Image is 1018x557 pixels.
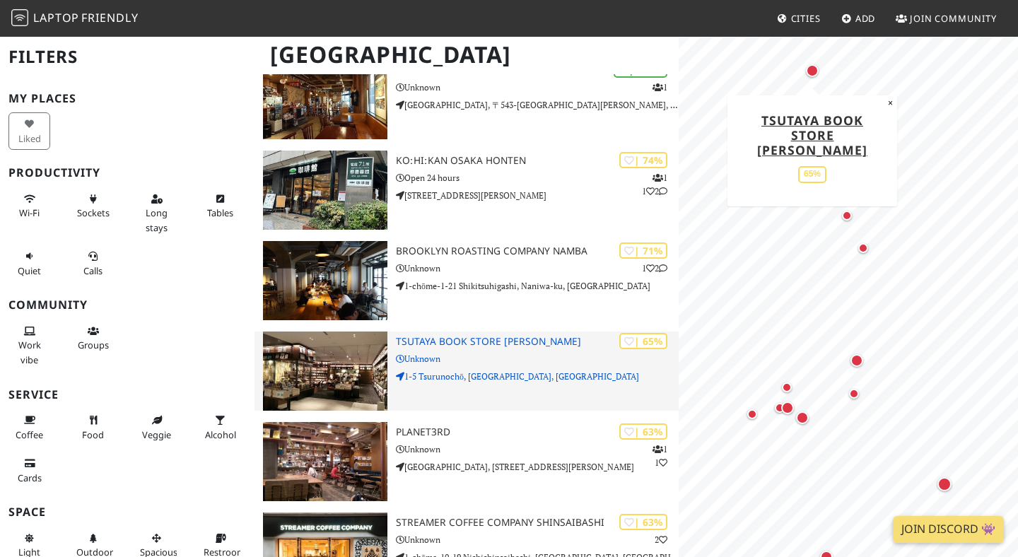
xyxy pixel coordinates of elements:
a: TSUTAYA BOOK STORE 梅田MeRISE | 65% TSUTAYA BOOK STORE [PERSON_NAME] Unknown 1-5 Tsurunochō, [GEOGR... [255,332,679,411]
span: People working [18,339,41,365]
span: Cities [791,12,821,25]
button: Work vibe [8,319,50,371]
span: Credit cards [18,471,42,484]
div: Map marker [771,399,788,416]
button: Close popup [884,95,897,111]
div: Map marker [803,61,821,80]
div: | 71% [619,242,667,259]
h3: My Places [8,92,246,105]
h1: [GEOGRAPHIC_DATA] [259,35,676,74]
h2: Filters [8,35,246,78]
div: Map marker [838,207,855,224]
p: 1-5 Tsurunochō, [GEOGRAPHIC_DATA], [GEOGRAPHIC_DATA] [396,370,679,383]
button: Veggie [136,409,177,446]
h3: Productivity [8,166,246,180]
p: Unknown [396,352,679,365]
button: Alcohol [199,409,241,446]
h3: Space [8,505,246,519]
div: Map marker [793,409,812,427]
button: Long stays [136,187,177,239]
span: Stable Wi-Fi [19,206,40,219]
span: Group tables [78,339,109,351]
a: Cities [771,6,826,31]
span: Alcohol [205,428,236,441]
img: TSUTAYA BOOK STORE 梅田MeRISE [263,332,387,411]
img: Lingua World Cafe [263,60,387,139]
a: Planet3rd | 63% 11 Planet3rd Unknown [GEOGRAPHIC_DATA], [STREET_ADDRESS][PERSON_NAME] [255,422,679,501]
button: Sockets [72,187,114,225]
span: Join Community [910,12,997,25]
a: KOːHIːKAN Osaka Honten | 74% 112 KOːHIːKAN Osaka Honten Open 24 hours [STREET_ADDRESS][PERSON_NAME] [255,151,679,230]
button: Wi-Fi [8,187,50,225]
div: Map marker [855,240,872,257]
h3: Streamer Coffee Company Shinsaibashi [396,517,679,529]
p: 1 1 2 [642,171,667,198]
h3: KOːHIːKAN Osaka Honten [396,155,679,167]
img: Brooklyn Roasting Company Namba [263,241,387,320]
span: Laptop [33,10,79,25]
div: | 74% [619,152,667,168]
div: | 63% [619,514,667,530]
p: Open 24 hours [396,171,679,184]
a: Join Community [890,6,1002,31]
button: Tables [199,187,241,225]
p: [GEOGRAPHIC_DATA], 〒543-[GEOGRAPHIC_DATA][PERSON_NAME], [GEOGRAPHIC_DATA] [396,98,679,112]
span: Food [82,428,104,441]
h3: Community [8,298,246,312]
p: 1-chōme-1-21 Shikitsuhigashi, Naniwa-ku, [GEOGRAPHIC_DATA] [396,279,679,293]
a: Add [836,6,882,31]
div: | 63% [619,423,667,440]
h3: TSUTAYA BOOK STORE [PERSON_NAME] [396,336,679,348]
button: Cards [8,452,50,489]
button: Coffee [8,409,50,446]
div: Map marker [848,351,866,370]
p: [STREET_ADDRESS][PERSON_NAME] [396,189,679,202]
span: Video/audio calls [83,264,103,277]
button: Quiet [8,245,50,282]
a: Lingua World Cafe | 100% 1 Lingua World Cafe Unknown [GEOGRAPHIC_DATA], 〒543-[GEOGRAPHIC_DATA][PE... [255,60,679,139]
button: Calls [72,245,114,282]
p: 2 [655,533,667,546]
a: TSUTAYA BOOK STORE [PERSON_NAME] [757,112,867,158]
div: Map marker [846,385,862,402]
a: Brooklyn Roasting Company Namba | 71% 12 Brooklyn Roasting Company Namba Unknown 1-chōme-1-21 Shi... [255,241,679,320]
p: 1 1 [653,442,667,469]
span: Power sockets [77,206,110,219]
a: LaptopFriendly LaptopFriendly [11,6,139,31]
div: | 65% [619,333,667,349]
h3: Planet3rd [396,426,679,438]
div: Map marker [778,399,797,417]
p: Unknown [396,262,679,275]
p: 1 2 [642,262,667,275]
img: Planet3rd [263,422,387,501]
span: Work-friendly tables [207,206,233,219]
img: LaptopFriendly [11,9,28,26]
span: Long stays [146,206,168,233]
span: Veggie [142,428,171,441]
span: Quiet [18,264,41,277]
div: 65% [798,166,826,182]
h3: Brooklyn Roasting Company Namba [396,245,679,257]
p: Unknown [396,533,679,546]
p: Unknown [396,442,679,456]
h3: Service [8,388,246,401]
div: Map marker [778,379,795,396]
button: Groups [72,319,114,357]
button: Food [72,409,114,446]
img: KOːHIːKAN Osaka Honten [263,151,387,230]
span: Add [855,12,876,25]
span: Coffee [16,428,43,441]
p: [GEOGRAPHIC_DATA], [STREET_ADDRESS][PERSON_NAME] [396,460,679,474]
span: Friendly [81,10,138,25]
div: Map marker [744,406,761,423]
